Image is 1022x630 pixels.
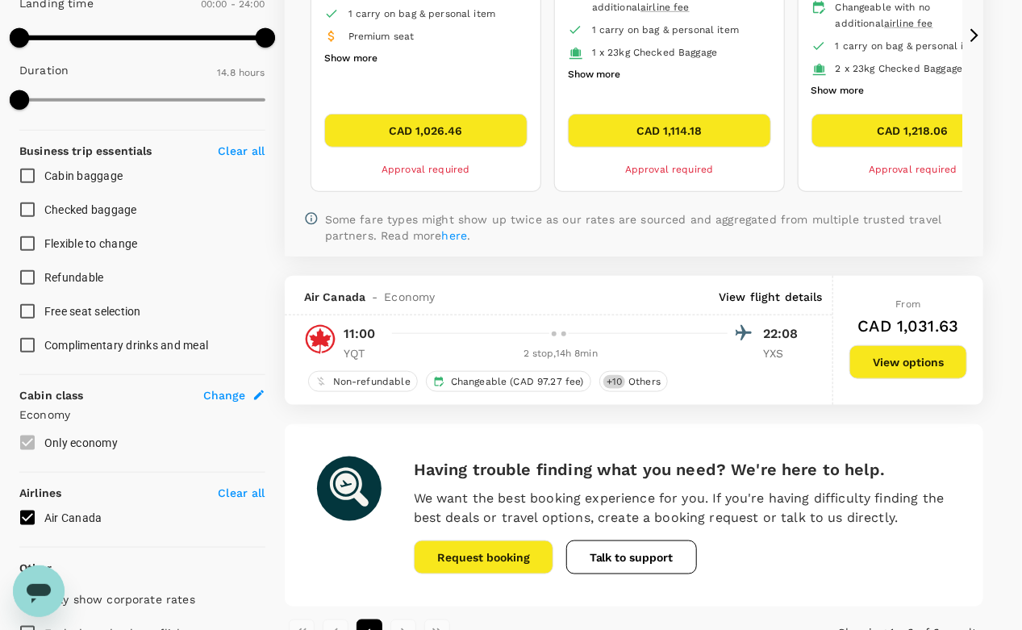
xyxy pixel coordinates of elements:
strong: Business trip essentials [19,144,152,157]
p: Duration [19,62,69,78]
p: View flight details [719,289,823,305]
button: Request booking [414,540,553,574]
span: 1 x 23kg Checked Baggage [592,47,718,58]
span: 1 carry on bag & personal item [592,24,740,35]
span: Air Canada [304,289,366,305]
span: Free seat selection [44,305,141,318]
button: View options [849,345,967,379]
img: AC [304,323,336,356]
p: Only show corporate rates [44,591,195,607]
iframe: Button to launch messaging window [13,565,65,617]
span: Approval required [869,164,957,175]
button: CAD 1,114.18 [568,114,771,148]
span: 1 carry on bag & personal item [348,8,496,19]
span: Changeable (CAD 97.27 fee) [444,375,590,389]
p: We want the best booking experience for you. If you're having difficulty finding the best deals o... [414,489,951,528]
span: + 10 [603,375,625,389]
span: Flexible to change [44,237,138,250]
span: Refundable [44,271,104,284]
p: Clear all [218,485,265,501]
span: Others [622,375,667,389]
a: here [442,229,468,242]
p: Economy [19,407,265,423]
span: Approval required [625,164,714,175]
span: Cabin baggage [44,169,123,182]
p: YXS [763,345,803,361]
span: Premium seat [348,31,415,42]
button: CAD 1,218.06 [811,114,1015,148]
span: Economy [384,289,435,305]
div: Changeable (CAD 97.27 fee) [426,371,591,392]
button: Show more [568,65,621,86]
span: - [365,289,384,305]
h6: Having trouble finding what you need? We're here to help. [414,457,951,482]
p: 11:00 [344,324,376,344]
strong: Cabin class [19,389,84,402]
span: 14.8 hours [217,67,265,78]
span: 2 x 23kg Checked Baggage [836,63,963,74]
button: Show more [811,81,865,102]
strong: Airlines [19,486,61,499]
p: 22:08 [763,324,803,344]
span: Only economy [44,436,118,449]
span: airline fee [884,18,933,29]
span: Change [203,387,246,403]
span: airline fee [640,2,690,13]
button: CAD 1,026.46 [324,114,528,148]
div: 2 stop , 14h 8min [394,346,728,362]
span: Checked baggage [44,203,137,216]
p: YQT [344,345,384,361]
h6: CAD 1,031.63 [858,313,959,339]
span: Approval required [382,164,470,175]
p: Other [19,560,52,576]
p: Some fare types might show up twice as our rates are sourced and aggregated from multiple trusted... [325,211,964,244]
button: Talk to support [566,540,697,574]
span: Non-refundable [327,375,417,389]
span: From [896,298,921,310]
p: Clear all [218,143,265,159]
div: Non-refundable [308,371,418,392]
span: Air Canada [44,511,102,524]
button: Show more [324,48,378,69]
span: 1 carry on bag & personal item [836,40,983,52]
div: +10Others [599,371,668,392]
span: Complimentary drinks and meal [44,339,208,352]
